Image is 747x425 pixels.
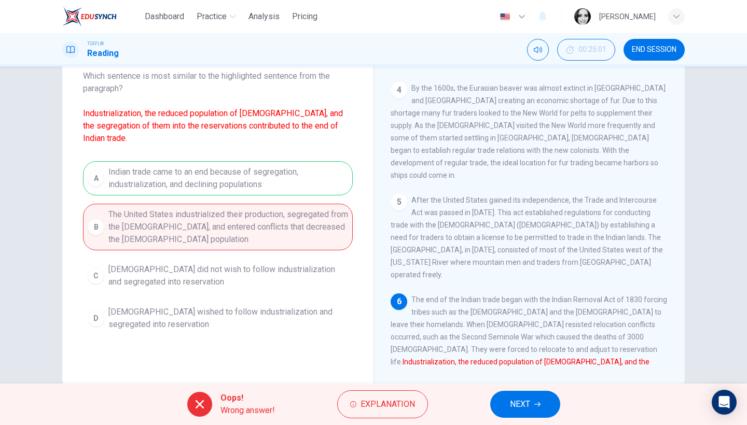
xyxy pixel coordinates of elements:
[599,10,656,23] div: [PERSON_NAME]
[83,108,343,143] font: Industrialization, the reduced population of [DEMOGRAPHIC_DATA], and the segregation of them into...
[391,293,407,310] div: 6
[197,10,227,23] span: Practice
[248,10,280,23] span: Analysis
[220,404,275,417] span: Wrong answer!
[87,47,119,60] h1: Reading
[557,39,615,61] div: Hide
[578,46,606,54] span: 00:25:01
[574,8,591,25] img: Profile picture
[490,391,560,418] button: NEXT
[632,46,676,54] span: END SESSION
[391,196,663,279] span: After the United States gained its independence, the Trade and Intercourse Act was passed in [DAT...
[361,397,415,412] span: Explanation
[510,397,530,412] span: NEXT
[192,7,240,26] button: Practice
[527,39,549,61] div: Mute
[712,390,737,415] div: Open Intercom Messenger
[391,358,652,378] font: Industrialization, the reduced population of [DEMOGRAPHIC_DATA], and the segregation of them into...
[62,6,117,27] img: EduSynch logo
[337,390,428,418] button: Explanation
[624,39,685,61] button: END SESSION
[83,70,353,145] span: Which sentence is most similar to the highlighted sentence from the paragraph?
[220,392,275,404] span: Oops!
[391,194,407,210] div: 5
[391,84,666,179] span: By the 1600s, the Eurasian beaver was almost extinct in [GEOGRAPHIC_DATA] and [GEOGRAPHIC_DATA] c...
[141,7,188,26] button: Dashboard
[288,7,322,26] button: Pricing
[499,13,511,21] img: en
[87,40,104,47] span: TOEFL®
[391,82,407,98] div: 4
[62,6,141,27] a: EduSynch logo
[244,7,284,26] button: Analysis
[145,10,184,23] span: Dashboard
[292,10,317,23] span: Pricing
[557,39,615,61] button: 00:25:01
